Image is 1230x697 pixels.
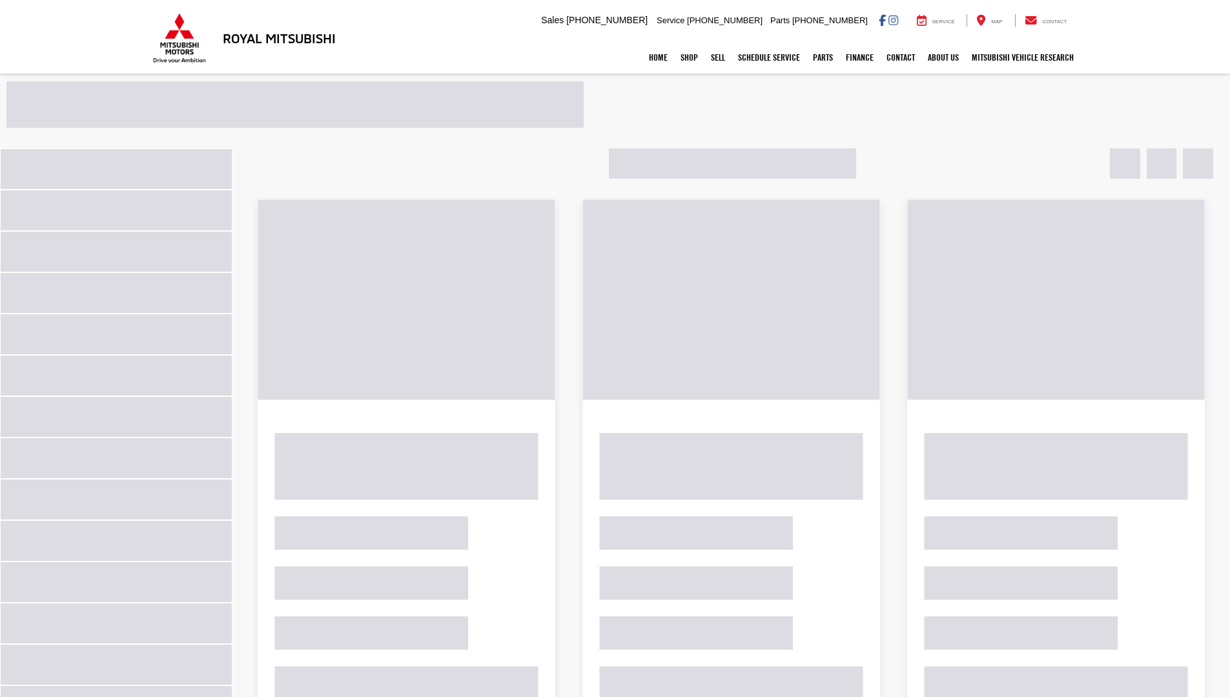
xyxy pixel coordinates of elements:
a: Contact [880,41,921,74]
a: Service [907,14,965,27]
span: Parts [770,15,790,25]
a: Contact [1015,14,1077,27]
a: Instagram: Click to visit our Instagram page [888,15,898,25]
span: [PHONE_NUMBER] [687,15,763,25]
a: Mitsubishi Vehicle Research [965,41,1080,74]
a: Finance [839,41,880,74]
span: Service [932,19,955,25]
a: Parts: Opens in a new tab [806,41,839,74]
h3: Royal Mitsubishi [223,31,336,45]
a: About Us [921,41,965,74]
span: Contact [1042,19,1067,25]
a: Schedule Service: Opens in a new tab [732,41,806,74]
a: Facebook: Click to visit our Facebook page [879,15,886,25]
a: Map [967,14,1012,27]
span: Map [991,19,1002,25]
img: Mitsubishi [150,13,209,63]
a: Home [642,41,674,74]
span: Service [657,15,684,25]
a: Shop [674,41,704,74]
span: Sales [541,15,564,25]
span: [PHONE_NUMBER] [566,15,648,25]
a: Sell [704,41,732,74]
span: [PHONE_NUMBER] [792,15,868,25]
